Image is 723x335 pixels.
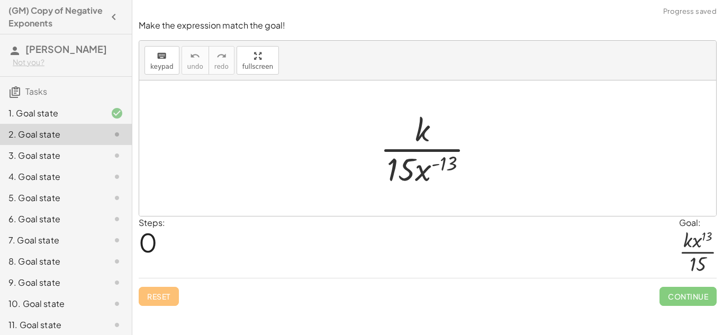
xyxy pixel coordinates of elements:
span: Tasks [25,86,47,97]
div: 5. Goal state [8,192,94,204]
i: Task not started. [111,128,123,141]
div: 9. Goal state [8,276,94,289]
i: Task not started. [111,213,123,225]
div: 7. Goal state [8,234,94,247]
i: Task not started. [111,192,123,204]
button: keyboardkeypad [144,46,179,75]
span: redo [214,63,229,70]
button: undoundo [182,46,209,75]
div: 3. Goal state [8,149,94,162]
i: Task finished and correct. [111,107,123,120]
span: 0 [139,226,157,258]
div: 11. Goal state [8,319,94,331]
div: Not you? [13,57,123,68]
button: redoredo [209,46,234,75]
i: Task not started. [111,255,123,268]
i: Task not started. [111,276,123,289]
i: Task not started. [111,319,123,331]
div: 2. Goal state [8,128,94,141]
h4: (GM) Copy of Negative Exponents [8,4,104,30]
div: 6. Goal state [8,213,94,225]
div: 4. Goal state [8,170,94,183]
span: Progress saved [663,6,717,17]
i: undo [190,50,200,62]
span: [PERSON_NAME] [25,43,107,55]
div: 10. Goal state [8,297,94,310]
i: Task not started. [111,234,123,247]
div: 1. Goal state [8,107,94,120]
i: redo [216,50,227,62]
i: Task not started. [111,297,123,310]
button: fullscreen [237,46,279,75]
span: fullscreen [242,63,273,70]
div: 8. Goal state [8,255,94,268]
i: Task not started. [111,149,123,162]
label: Steps: [139,217,165,228]
i: keyboard [157,50,167,62]
span: undo [187,63,203,70]
div: Goal: [679,216,717,229]
span: keypad [150,63,174,70]
p: Make the expression match the goal! [139,20,717,32]
i: Task not started. [111,170,123,183]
